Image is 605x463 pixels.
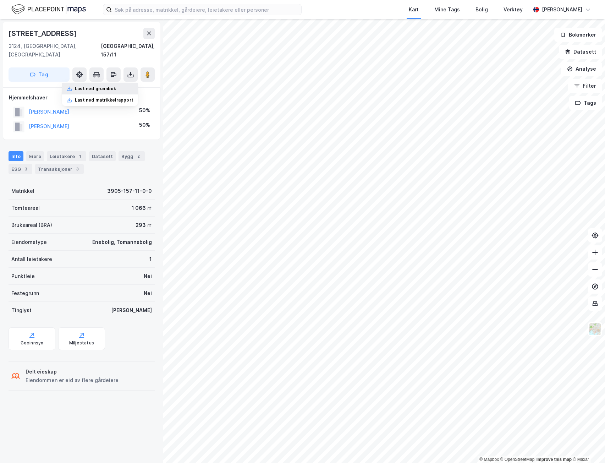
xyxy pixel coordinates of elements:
div: 3905-157-11-0-0 [107,187,152,195]
div: 50% [139,121,150,129]
div: [PERSON_NAME] [111,306,152,315]
button: Filter [568,79,602,93]
div: Festegrunn [11,289,39,298]
div: Kart [409,5,419,14]
div: [GEOGRAPHIC_DATA], 157/11 [101,42,155,59]
button: Analyse [561,62,602,76]
div: Tomteareal [11,204,40,212]
div: Eiendommen er eid av flere gårdeiere [26,376,119,385]
div: Hjemmelshaver [9,93,154,102]
div: Punktleie [11,272,35,280]
div: Enebolig, Tomannsbolig [92,238,152,246]
div: Antall leietakere [11,255,52,263]
a: OpenStreetMap [500,457,535,462]
div: 293 ㎡ [136,221,152,229]
iframe: Chat Widget [570,429,605,463]
div: Bolig [475,5,488,14]
button: Datasett [559,45,602,59]
div: 2 [135,153,142,160]
div: Delt eieskap [26,367,119,376]
div: 1 066 ㎡ [132,204,152,212]
div: Eiere [26,151,44,161]
div: 1 [149,255,152,263]
div: ESG [9,164,32,174]
a: Mapbox [479,457,499,462]
div: Info [9,151,23,161]
div: 50% [139,106,150,115]
button: Tags [569,96,602,110]
img: Z [588,322,602,336]
div: Nei [144,289,152,298]
div: Transaksjoner [35,164,84,174]
div: Last ned grunnbok [75,86,116,92]
div: Miljøstatus [69,340,94,346]
img: logo.f888ab2527a4732fd821a326f86c7f29.svg [11,3,86,16]
button: Tag [9,67,70,82]
div: Matrikkel [11,187,34,195]
div: [STREET_ADDRESS] [9,28,78,39]
div: Bruksareal (BRA) [11,221,52,229]
div: 3124, [GEOGRAPHIC_DATA], [GEOGRAPHIC_DATA] [9,42,101,59]
div: Bygg [119,151,145,161]
div: Tinglyst [11,306,32,315]
div: 3 [22,165,29,173]
div: Kontrollprogram for chat [570,429,605,463]
div: Mine Tags [434,5,460,14]
div: Last ned matrikkelrapport [75,97,133,103]
div: Verktøy [504,5,523,14]
a: Improve this map [537,457,572,462]
input: Søk på adresse, matrikkel, gårdeiere, leietakere eller personer [112,4,301,15]
div: Leietakere [47,151,86,161]
div: Nei [144,272,152,280]
div: [PERSON_NAME] [542,5,582,14]
div: 1 [76,153,83,160]
div: 3 [74,165,81,173]
div: Eiendomstype [11,238,47,246]
button: Bokmerker [554,28,602,42]
div: Geoinnsyn [21,340,44,346]
div: Datasett [89,151,116,161]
